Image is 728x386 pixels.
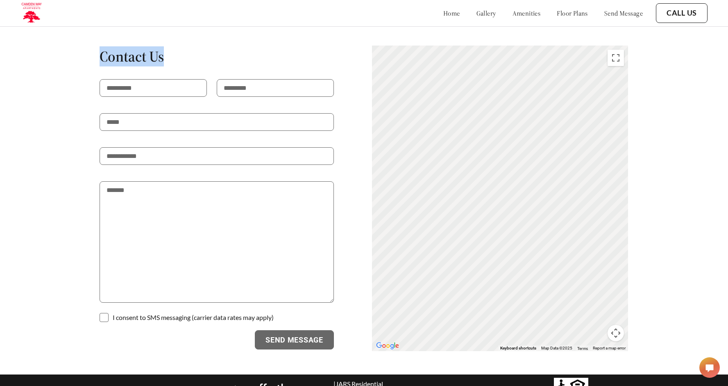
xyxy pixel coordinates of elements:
[541,346,572,350] span: Map Data ©2025
[656,3,708,23] button: Call Us
[667,9,697,18] a: Call Us
[608,50,624,66] button: Toggle fullscreen view
[604,9,643,17] a: send message
[374,340,401,351] img: Google
[557,9,588,17] a: floor plans
[476,9,496,17] a: gallery
[608,325,624,341] button: Map camera controls
[20,2,42,24] img: camden_logo.png
[255,330,334,350] button: Send Message
[500,345,536,351] button: Keyboard shortcuts
[374,340,401,351] a: Open this area in Google Maps (opens a new window)
[593,346,626,350] a: Report a map error
[100,47,334,66] h1: Contact Us
[443,9,460,17] a: home
[577,346,588,351] a: Terms
[513,9,541,17] a: amenities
